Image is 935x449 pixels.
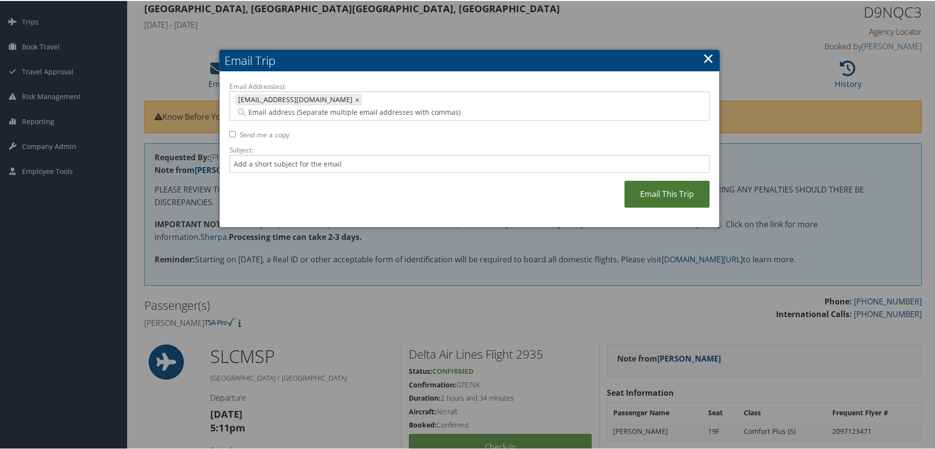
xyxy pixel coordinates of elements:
[236,94,353,104] span: [EMAIL_ADDRESS][DOMAIN_NAME]
[220,49,719,70] h2: Email Trip
[229,81,710,90] label: Email Address(es):
[624,180,710,207] a: Email This Trip
[229,154,710,172] input: Add a short subject for the email
[229,144,710,154] label: Subject:
[236,107,603,116] input: Email address (Separate multiple email addresses with commas)
[355,94,361,104] a: ×
[703,47,714,67] a: ×
[240,129,289,139] label: Send me a copy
